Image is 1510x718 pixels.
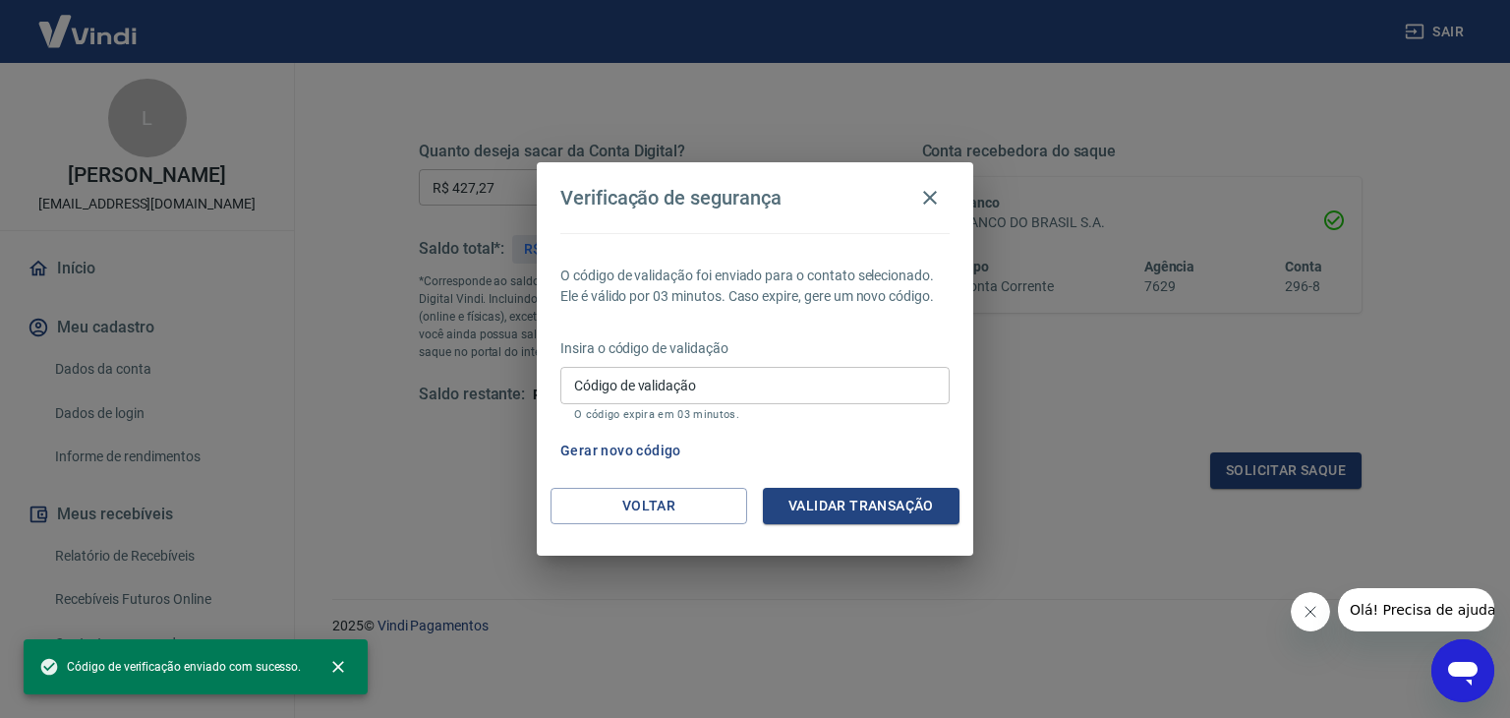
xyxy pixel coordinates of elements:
span: Olá! Precisa de ajuda? [12,14,165,30]
button: close [317,645,360,688]
span: Código de verificação enviado com sucesso. [39,657,301,677]
iframe: Mensagem da empresa [1338,588,1494,631]
p: Insira o código de validação [560,338,950,359]
p: O código de validação foi enviado para o contato selecionado. Ele é válido por 03 minutos. Caso e... [560,266,950,307]
button: Voltar [551,488,747,524]
iframe: Botão para abrir a janela de mensagens [1431,639,1494,702]
h4: Verificação de segurança [560,186,782,209]
button: Validar transação [763,488,959,524]
button: Gerar novo código [552,433,689,469]
iframe: Fechar mensagem [1291,592,1330,631]
p: O código expira em 03 minutos. [574,408,936,421]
